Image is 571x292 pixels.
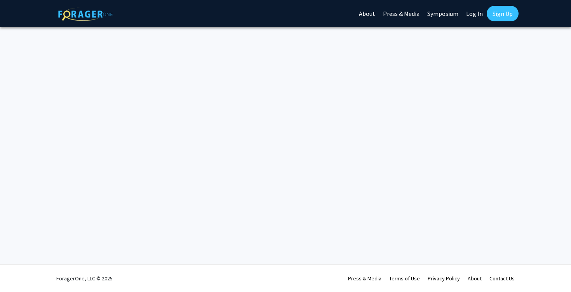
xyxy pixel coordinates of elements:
img: ForagerOne Logo [58,7,113,21]
a: Terms of Use [389,275,420,282]
div: ForagerOne, LLC © 2025 [56,265,113,292]
a: About [468,275,482,282]
a: Press & Media [348,275,381,282]
a: Privacy Policy [428,275,460,282]
a: Sign Up [487,6,519,21]
a: Contact Us [489,275,515,282]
